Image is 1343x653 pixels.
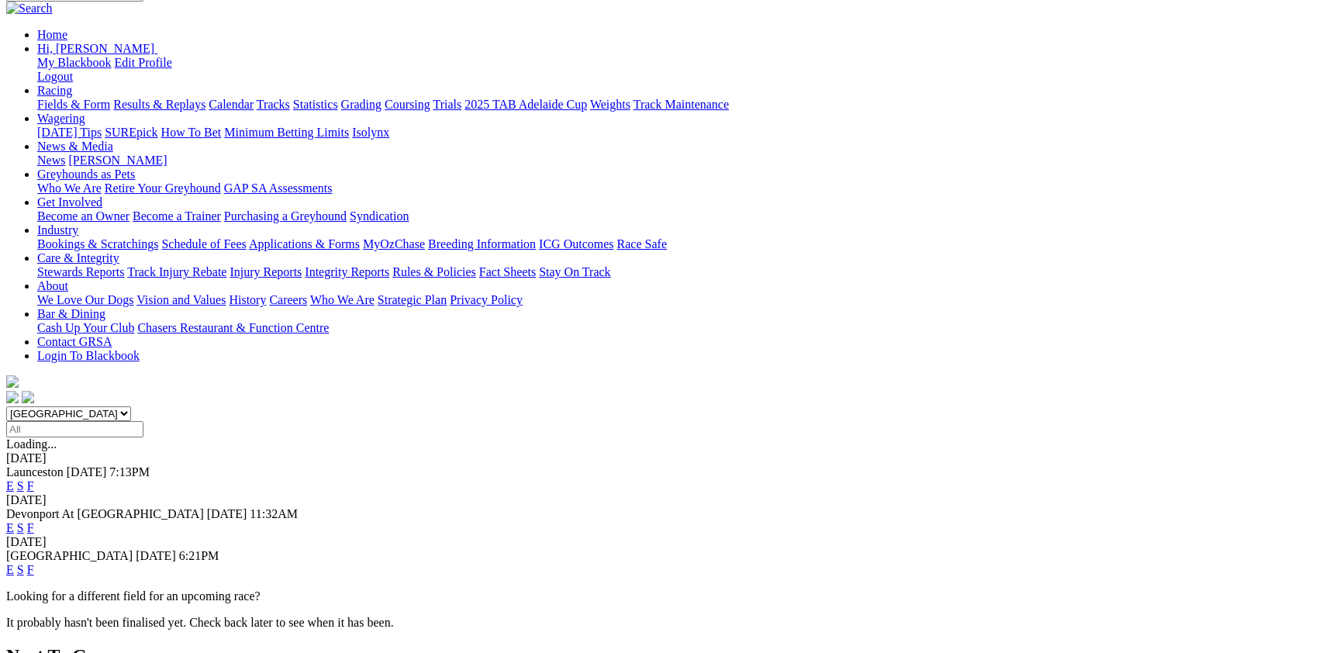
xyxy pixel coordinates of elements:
span: [DATE] [207,507,247,520]
a: Wagering [37,112,85,125]
a: Stay On Track [539,265,610,278]
a: We Love Our Dogs [37,293,133,306]
span: Loading... [6,437,57,451]
a: Industry [37,223,78,237]
div: Bar & Dining [37,321,1337,335]
a: Retire Your Greyhound [105,181,221,195]
a: Schedule of Fees [161,237,246,250]
a: [DATE] Tips [37,126,102,139]
span: [DATE] [136,549,176,562]
a: Rules & Policies [392,265,476,278]
a: Greyhounds as Pets [37,168,135,181]
div: Racing [37,98,1337,112]
a: Home [37,28,67,41]
span: [DATE] [67,465,107,479]
a: Tracks [257,98,290,111]
div: Get Involved [37,209,1337,223]
span: Launceston [6,465,64,479]
a: Syndication [350,209,409,223]
a: Coursing [385,98,430,111]
a: Strategic Plan [378,293,447,306]
span: 11:32AM [250,507,298,520]
a: Chasers Restaurant & Function Centre [137,321,329,334]
span: Devonport At [GEOGRAPHIC_DATA] [6,507,204,520]
a: Vision and Values [136,293,226,306]
a: Weights [590,98,630,111]
a: SUREpick [105,126,157,139]
a: Careers [269,293,307,306]
div: Care & Integrity [37,265,1337,279]
a: Purchasing a Greyhound [224,209,347,223]
div: News & Media [37,154,1337,168]
a: Grading [341,98,381,111]
a: Track Injury Rebate [127,265,226,278]
a: S [17,521,24,534]
div: Greyhounds as Pets [37,181,1337,195]
a: E [6,563,14,576]
a: How To Bet [161,126,222,139]
a: Become a Trainer [133,209,221,223]
a: Statistics [293,98,338,111]
a: Stewards Reports [37,265,124,278]
img: logo-grsa-white.png [6,375,19,388]
img: twitter.svg [22,391,34,403]
a: Trials [433,98,461,111]
a: Login To Blackbook [37,349,140,362]
a: Applications & Forms [249,237,360,250]
a: News & Media [37,140,113,153]
div: Wagering [37,126,1337,140]
a: Logout [37,70,73,83]
a: History [229,293,266,306]
a: Who We Are [37,181,102,195]
a: Racing [37,84,72,97]
a: ICG Outcomes [539,237,613,250]
a: S [17,479,24,492]
a: About [37,279,68,292]
a: E [6,521,14,534]
input: Select date [6,421,143,437]
img: Search [6,2,53,16]
a: Fact Sheets [479,265,536,278]
a: MyOzChase [363,237,425,250]
span: [GEOGRAPHIC_DATA] [6,549,133,562]
a: Injury Reports [230,265,302,278]
a: Become an Owner [37,209,129,223]
a: Who We Are [310,293,375,306]
a: Bookings & Scratchings [37,237,158,250]
a: News [37,154,65,167]
a: GAP SA Assessments [224,181,333,195]
a: Contact GRSA [37,335,112,348]
span: 6:21PM [179,549,219,562]
a: Minimum Betting Limits [224,126,349,139]
div: Hi, [PERSON_NAME] [37,56,1337,84]
a: Bar & Dining [37,307,105,320]
div: [DATE] [6,535,1337,549]
a: Privacy Policy [450,293,523,306]
a: Results & Replays [113,98,205,111]
span: Hi, [PERSON_NAME] [37,42,154,55]
partial: It probably hasn't been finalised yet. Check back later to see when it has been. [6,616,394,629]
p: Looking for a different field for an upcoming race? [6,589,1337,603]
div: [DATE] [6,493,1337,507]
a: 2025 TAB Adelaide Cup [464,98,587,111]
div: Industry [37,237,1337,251]
a: Hi, [PERSON_NAME] [37,42,157,55]
a: E [6,479,14,492]
a: F [27,479,34,492]
a: F [27,521,34,534]
div: [DATE] [6,451,1337,465]
a: [PERSON_NAME] [68,154,167,167]
a: Integrity Reports [305,265,389,278]
span: 7:13PM [109,465,150,479]
a: F [27,563,34,576]
a: Breeding Information [428,237,536,250]
a: Race Safe [616,237,666,250]
a: S [17,563,24,576]
a: Track Maintenance [634,98,729,111]
a: My Blackbook [37,56,112,69]
a: Fields & Form [37,98,110,111]
a: Get Involved [37,195,102,209]
a: Isolynx [352,126,389,139]
img: facebook.svg [6,391,19,403]
a: Calendar [209,98,254,111]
